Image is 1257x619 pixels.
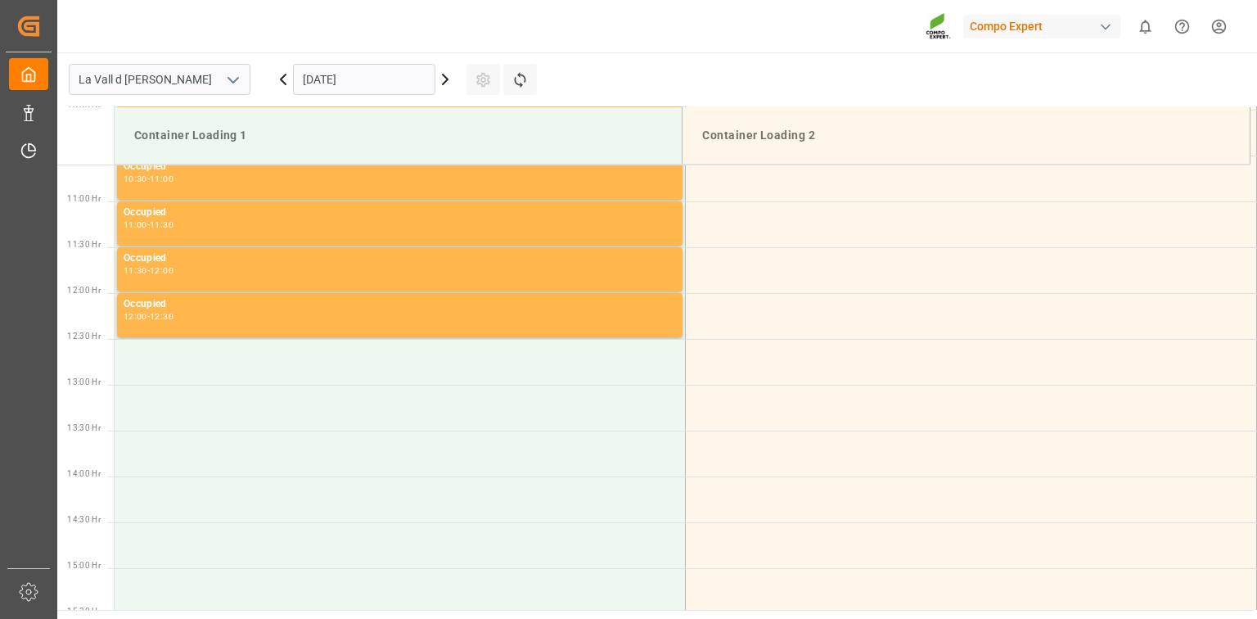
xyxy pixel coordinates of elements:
[67,423,101,432] span: 13:30 Hr
[124,159,676,175] div: Occupied
[67,469,101,478] span: 14:00 Hr
[67,194,101,203] span: 11:00 Hr
[220,67,245,93] button: open menu
[696,120,1237,151] div: Container Loading 2
[124,296,676,313] div: Occupied
[124,175,147,183] div: 10:30
[128,120,669,151] div: Container Loading 1
[67,377,101,386] span: 13:00 Hr
[150,221,173,228] div: 11:30
[963,11,1127,42] button: Compo Expert
[67,332,101,341] span: 12:30 Hr
[124,267,147,274] div: 11:30
[150,175,173,183] div: 11:00
[147,175,150,183] div: -
[124,313,147,320] div: 12:00
[150,267,173,274] div: 12:00
[147,313,150,320] div: -
[293,64,435,95] input: DD.MM.YYYY
[124,251,676,267] div: Occupied
[67,240,101,249] span: 11:30 Hr
[150,313,173,320] div: 12:30
[69,64,250,95] input: Type to search/select
[1164,8,1201,45] button: Help Center
[1127,8,1164,45] button: show 0 new notifications
[67,286,101,295] span: 12:00 Hr
[67,607,101,616] span: 15:30 Hr
[124,221,147,228] div: 11:00
[147,267,150,274] div: -
[67,515,101,524] span: 14:30 Hr
[926,12,952,41] img: Screenshot%202023-09-29%20at%2010.02.21.png_1712312052.png
[67,561,101,570] span: 15:00 Hr
[124,205,676,221] div: Occupied
[147,221,150,228] div: -
[963,15,1120,38] div: Compo Expert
